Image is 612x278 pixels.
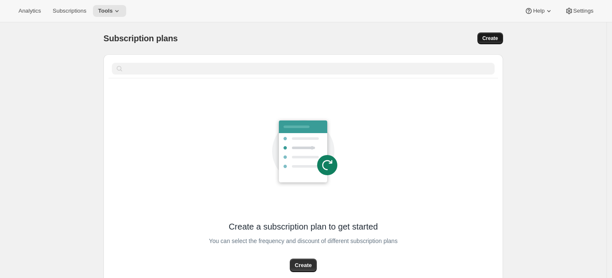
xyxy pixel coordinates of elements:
button: Analytics [13,5,46,17]
span: Subscription plans [103,34,178,43]
span: You can select the frequency and discount of different subscription plans [209,235,397,247]
button: Help [519,5,558,17]
button: Create [290,259,317,272]
span: Subscriptions [53,8,86,14]
button: Subscriptions [48,5,91,17]
button: Tools [93,5,126,17]
span: Help [533,8,544,14]
span: Create [482,35,498,42]
button: Create [477,32,503,44]
span: Create [295,261,312,270]
button: Settings [560,5,599,17]
span: Create a subscription plan to get started [229,221,378,233]
span: Settings [573,8,593,14]
span: Tools [98,8,113,14]
span: Analytics [19,8,41,14]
